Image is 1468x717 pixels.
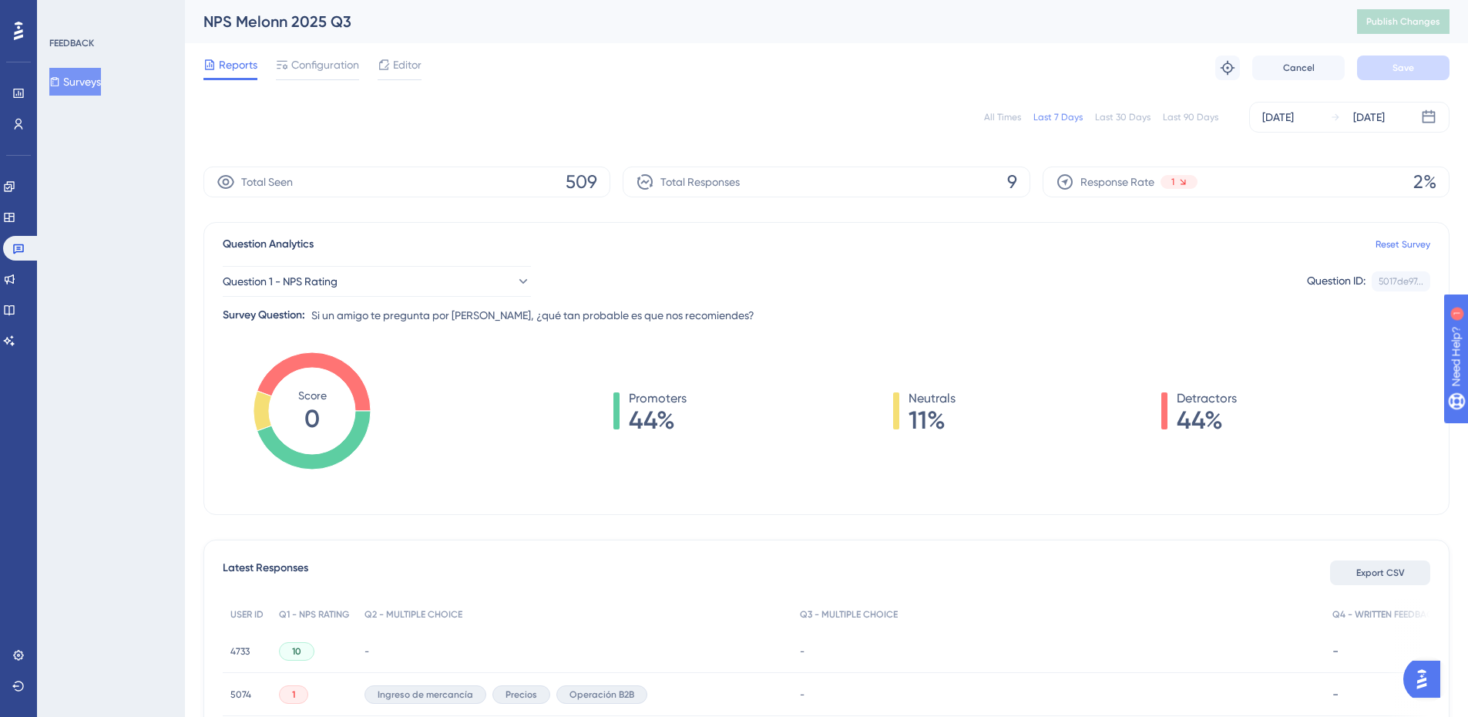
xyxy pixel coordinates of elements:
[311,306,754,325] span: Si un amigo te pregunta por [PERSON_NAME], ¿qué tan probable es que nos recomiendes?
[291,56,359,74] span: Configuration
[629,408,687,433] span: 44%
[984,111,1021,123] div: All Times
[909,408,956,433] span: 11%
[800,645,805,658] span: -
[279,608,349,621] span: Q1 - NPS RATING
[1366,15,1440,28] span: Publish Changes
[203,11,1319,32] div: NPS Melonn 2025 Q3
[223,266,531,297] button: Question 1 - NPS Rating
[909,389,956,408] span: Neutrals
[1376,238,1430,251] a: Reset Survey
[304,404,320,433] tspan: 0
[1353,108,1385,126] div: [DATE]
[1332,644,1439,658] div: -
[800,688,805,701] span: -
[219,56,257,74] span: Reports
[49,37,94,49] div: FEEDBACK
[1413,170,1436,194] span: 2%
[1177,408,1237,433] span: 44%
[506,688,537,701] span: Precios
[1095,111,1151,123] div: Last 30 Days
[1332,687,1439,702] div: -
[1379,275,1423,288] div: 5017de97...
[378,688,473,701] span: Ingreso de mercancía
[1262,108,1294,126] div: [DATE]
[569,688,634,701] span: Operación B2B
[1392,62,1414,74] span: Save
[629,389,687,408] span: Promoters
[298,389,327,402] tspan: Score
[1356,567,1405,579] span: Export CSV
[107,8,112,20] div: 1
[223,559,308,587] span: Latest Responses
[49,68,101,96] button: Surveys
[241,173,293,191] span: Total Seen
[364,645,369,658] span: -
[230,645,250,658] span: 4733
[223,272,338,291] span: Question 1 - NPS Rating
[223,235,314,254] span: Question Analytics
[230,688,251,701] span: 5074
[1007,170,1017,194] span: 9
[1403,656,1450,702] iframe: UserGuiding AI Assistant Launcher
[660,173,740,191] span: Total Responses
[1332,608,1439,621] span: Q4 - WRITTEN FEEDBACK
[1080,173,1154,191] span: Response Rate
[230,608,264,621] span: USER ID
[1163,111,1218,123] div: Last 90 Days
[1033,111,1083,123] div: Last 7 Days
[393,56,422,74] span: Editor
[1307,271,1366,291] div: Question ID:
[800,608,898,621] span: Q3 - MULTIPLE CHOICE
[1357,9,1450,34] button: Publish Changes
[1330,560,1430,585] button: Export CSV
[1357,56,1450,80] button: Save
[1171,176,1174,188] span: 1
[1283,62,1315,74] span: Cancel
[36,4,96,22] span: Need Help?
[1177,389,1237,408] span: Detractors
[223,306,305,325] div: Survey Question:
[1252,56,1345,80] button: Cancel
[292,688,295,701] span: 1
[566,170,597,194] span: 509
[364,608,462,621] span: Q2 - MULTIPLE CHOICE
[292,645,301,658] span: 10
